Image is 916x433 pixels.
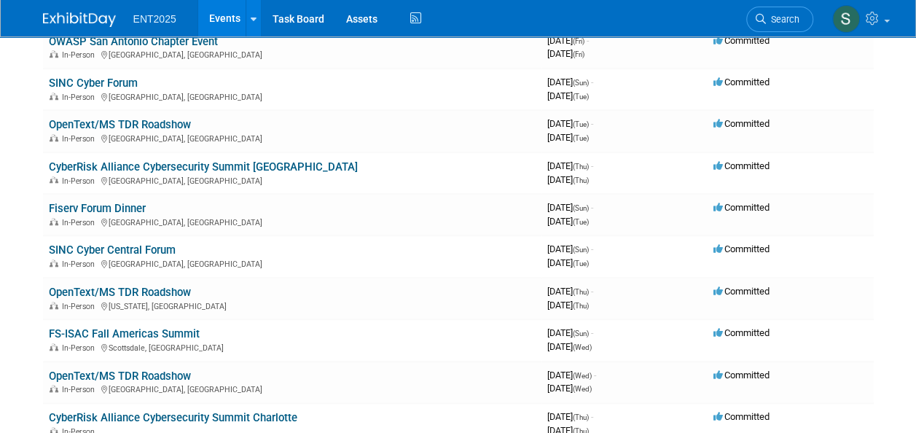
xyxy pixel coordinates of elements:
span: Committed [713,118,770,129]
span: [DATE] [547,132,589,143]
span: [DATE] [547,48,584,59]
a: OWASP San Antonio Chapter Event [49,35,218,48]
span: - [591,243,593,254]
span: (Tue) [573,218,589,226]
span: - [594,370,596,381]
span: Committed [713,327,770,338]
a: Fiserv Forum Dinner [49,202,146,215]
a: OpenText/MS TDR Roadshow [49,118,191,131]
span: [DATE] [547,216,589,227]
span: [DATE] [547,160,593,171]
span: [DATE] [547,411,593,422]
span: (Sun) [573,246,589,254]
img: In-Person Event [50,385,58,392]
span: Search [766,14,799,25]
span: In-Person [62,93,99,102]
span: In-Person [62,50,99,60]
span: [DATE] [547,341,592,352]
a: OpenText/MS TDR Roadshow [49,286,191,299]
a: SINC Cyber Central Forum [49,243,176,257]
span: Committed [713,202,770,213]
span: - [591,286,593,297]
img: In-Person Event [50,134,58,141]
div: [GEOGRAPHIC_DATA], [GEOGRAPHIC_DATA] [49,132,536,144]
a: OpenText/MS TDR Roadshow [49,370,191,383]
span: - [591,118,593,129]
img: In-Person Event [50,50,58,58]
span: In-Person [62,134,99,144]
span: [DATE] [547,300,589,311]
span: In-Person [62,260,99,269]
a: Search [746,7,813,32]
span: Committed [713,35,770,46]
span: [DATE] [547,370,596,381]
span: - [591,202,593,213]
span: - [591,77,593,87]
img: In-Person Event [50,343,58,351]
span: (Thu) [573,163,589,171]
div: [US_STATE], [GEOGRAPHIC_DATA] [49,300,536,311]
span: (Tue) [573,93,589,101]
a: CyberRisk Alliance Cybersecurity Summit [GEOGRAPHIC_DATA] [49,160,358,173]
span: Committed [713,411,770,422]
span: (Tue) [573,134,589,142]
span: (Thu) [573,302,589,310]
span: Committed [713,77,770,87]
span: (Wed) [573,385,592,393]
a: CyberRisk Alliance Cybersecurity Summit Charlotte [49,411,297,424]
span: (Thu) [573,288,589,296]
img: In-Person Event [50,93,58,100]
div: [GEOGRAPHIC_DATA], [GEOGRAPHIC_DATA] [49,383,536,394]
span: In-Person [62,343,99,353]
span: Committed [713,370,770,381]
span: In-Person [62,302,99,311]
span: (Thu) [573,176,589,184]
span: (Fri) [573,37,584,45]
span: In-Person [62,218,99,227]
div: [GEOGRAPHIC_DATA], [GEOGRAPHIC_DATA] [49,90,536,102]
span: [DATE] [547,286,593,297]
span: [DATE] [547,327,593,338]
span: [DATE] [547,202,593,213]
span: (Tue) [573,120,589,128]
span: [DATE] [547,383,592,394]
span: - [591,160,593,171]
span: (Sun) [573,79,589,87]
span: [DATE] [547,35,589,46]
span: (Wed) [573,343,592,351]
span: (Wed) [573,372,592,380]
span: [DATE] [547,243,593,254]
img: In-Person Event [50,176,58,184]
div: [GEOGRAPHIC_DATA], [GEOGRAPHIC_DATA] [49,48,536,60]
div: Scottsdale, [GEOGRAPHIC_DATA] [49,341,536,353]
img: In-Person Event [50,218,58,225]
span: (Fri) [573,50,584,58]
span: In-Person [62,176,99,186]
span: [DATE] [547,77,593,87]
div: [GEOGRAPHIC_DATA], [GEOGRAPHIC_DATA] [49,257,536,269]
span: [DATE] [547,257,589,268]
span: - [587,35,589,46]
img: ExhibitDay [43,12,116,27]
img: Stephanie Silva [832,5,860,33]
a: FS-ISAC Fall Americas Summit [49,327,200,340]
span: Committed [713,286,770,297]
span: (Thu) [573,413,589,421]
div: [GEOGRAPHIC_DATA], [GEOGRAPHIC_DATA] [49,174,536,186]
img: In-Person Event [50,260,58,267]
div: [GEOGRAPHIC_DATA], [GEOGRAPHIC_DATA] [49,216,536,227]
span: - [591,327,593,338]
span: (Tue) [573,260,589,268]
span: - [591,411,593,422]
span: [DATE] [547,118,593,129]
span: Committed [713,160,770,171]
span: [DATE] [547,174,589,185]
span: (Sun) [573,204,589,212]
span: In-Person [62,385,99,394]
a: SINC Cyber Forum [49,77,138,90]
span: [DATE] [547,90,589,101]
span: (Sun) [573,329,589,338]
span: Committed [713,243,770,254]
span: ENT2025 [133,13,176,25]
img: In-Person Event [50,302,58,309]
